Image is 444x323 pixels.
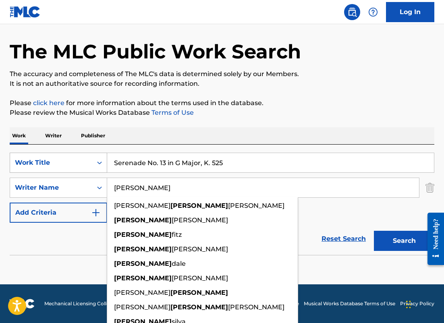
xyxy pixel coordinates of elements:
a: click here [33,99,64,107]
strong: [PERSON_NAME] [170,202,228,209]
strong: [PERSON_NAME] [114,245,172,253]
img: MLC Logo [10,6,41,18]
iframe: Chat Widget [404,284,444,323]
strong: [PERSON_NAME] [114,216,172,224]
span: [PERSON_NAME] [228,202,284,209]
img: Delete Criterion [425,178,434,198]
p: Please for more information about the terms used in the database. [10,98,434,108]
span: dale [172,260,186,267]
button: Add Criteria [10,203,107,223]
a: Musical Works Database Terms of Use [304,300,395,307]
img: 9d2ae6d4665cec9f34b9.svg [91,208,101,217]
a: Log In [386,2,434,22]
p: It is not an authoritative source for recording information. [10,79,434,89]
span: [PERSON_NAME] [114,289,170,296]
strong: [PERSON_NAME] [114,274,172,282]
strong: [PERSON_NAME] [170,303,228,311]
strong: [PERSON_NAME] [114,231,172,238]
span: Mechanical Licensing Collective © 2025 [44,300,138,307]
a: Reset Search [317,230,370,248]
span: [PERSON_NAME] [114,303,170,311]
p: Please review the Musical Works Database [10,108,434,118]
div: Work Title [15,158,87,168]
p: Publisher [79,127,108,144]
div: Help [365,4,381,20]
strong: [PERSON_NAME] [114,260,172,267]
p: The accuracy and completeness of The MLC's data is determined solely by our Members. [10,69,434,79]
span: [PERSON_NAME] [172,274,228,282]
p: Work [10,127,28,144]
iframe: Resource Center [421,206,444,271]
a: Public Search [344,4,360,20]
img: logo [10,299,35,309]
a: Terms of Use [150,109,194,116]
span: [PERSON_NAME] [114,202,170,209]
p: Writer [43,127,64,144]
div: Writer Name [15,183,87,193]
a: Privacy Policy [400,300,434,307]
strong: [PERSON_NAME] [170,289,228,296]
form: Search Form [10,153,434,255]
button: Search [374,231,434,251]
h1: The MLC Public Work Search [10,39,301,64]
img: search [347,7,357,17]
img: help [368,7,378,17]
div: Drag [406,292,411,317]
span: [PERSON_NAME] [172,245,228,253]
span: [PERSON_NAME] [228,303,284,311]
span: fitz [172,231,182,238]
span: [PERSON_NAME] [172,216,228,224]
